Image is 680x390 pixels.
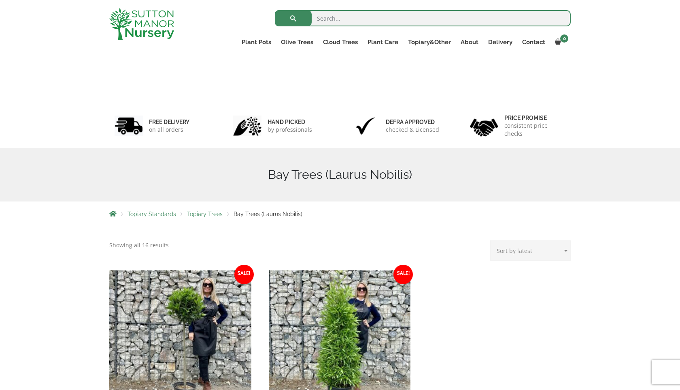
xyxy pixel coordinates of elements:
[109,210,571,217] nav: Breadcrumbs
[109,240,169,250] p: Showing all 16 results
[470,114,498,138] img: 4.jpg
[237,36,276,48] a: Plant Pots
[363,36,403,48] a: Plant Care
[456,36,483,48] a: About
[234,211,302,217] span: Bay Trees (Laurus Nobilis)
[109,167,571,182] h1: Bay Trees (Laurus Nobilis)
[386,126,439,134] p: checked & Licensed
[109,8,174,40] img: logo
[276,36,318,48] a: Olive Trees
[483,36,517,48] a: Delivery
[318,36,363,48] a: Cloud Trees
[504,122,566,138] p: consistent price checks
[517,36,550,48] a: Contact
[550,36,571,48] a: 0
[149,118,189,126] h6: FREE DELIVERY
[115,116,143,136] img: 1.jpg
[504,114,566,122] h6: Price promise
[233,116,261,136] img: 2.jpg
[268,126,312,134] p: by professionals
[187,211,223,217] a: Topiary Trees
[351,116,380,136] img: 3.jpg
[403,36,456,48] a: Topiary&Other
[234,265,254,284] span: Sale!
[149,126,189,134] p: on all orders
[560,34,568,43] span: 0
[490,240,571,261] select: Shop order
[268,118,312,126] h6: hand picked
[393,265,413,284] span: Sale!
[127,211,176,217] a: Topiary Standards
[275,10,571,26] input: Search...
[386,118,439,126] h6: Defra approved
